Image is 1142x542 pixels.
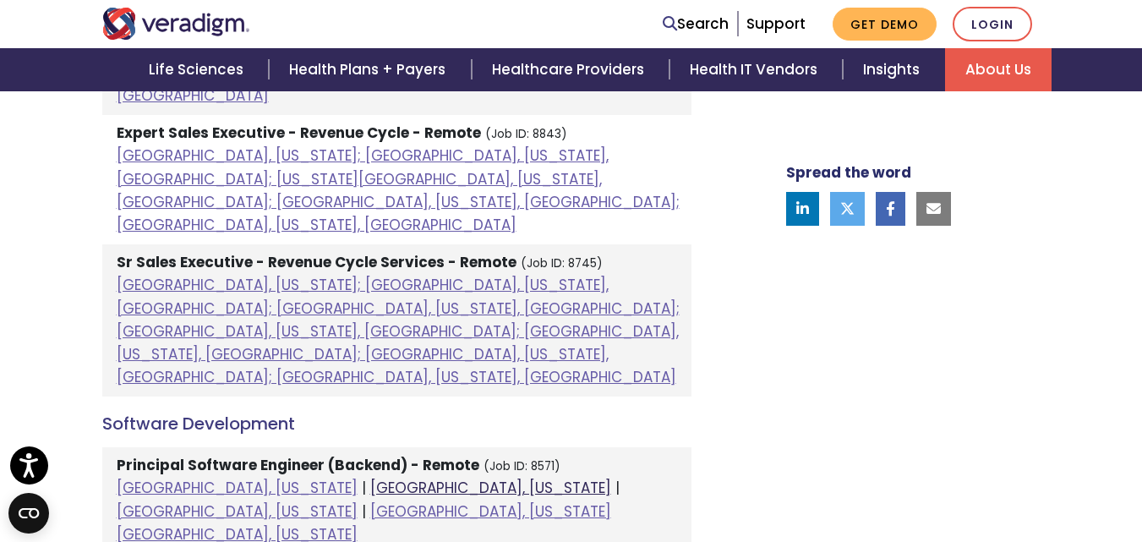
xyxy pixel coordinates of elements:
[117,455,479,475] strong: Principal Software Engineer (Backend) - Remote
[484,458,560,474] small: (Job ID: 8571)
[669,48,843,91] a: Health IT Vendors
[8,493,49,534] button: Open CMP widget
[485,126,567,142] small: (Job ID: 8843)
[663,13,729,36] a: Search
[615,478,620,498] span: |
[472,48,669,91] a: Healthcare Providers
[117,275,680,387] a: [GEOGRAPHIC_DATA], [US_STATE]; [GEOGRAPHIC_DATA], [US_STATE], [GEOGRAPHIC_DATA]; [GEOGRAPHIC_DATA...
[117,501,358,522] a: [GEOGRAPHIC_DATA], [US_STATE]
[117,123,481,143] strong: Expert Sales Executive - Revenue Cycle - Remote
[786,162,911,183] strong: Spread the word
[117,478,358,498] a: [GEOGRAPHIC_DATA], [US_STATE]
[370,478,611,498] a: [GEOGRAPHIC_DATA], [US_STATE]
[269,48,471,91] a: Health Plans + Payers
[362,478,366,498] span: |
[833,8,937,41] a: Get Demo
[370,501,611,522] a: [GEOGRAPHIC_DATA], [US_STATE]
[117,145,680,235] a: [GEOGRAPHIC_DATA], [US_STATE]; [GEOGRAPHIC_DATA], [US_STATE], [GEOGRAPHIC_DATA]; [US_STATE][GEOGR...
[521,255,603,271] small: (Job ID: 8745)
[746,14,806,34] a: Support
[945,48,1052,91] a: About Us
[102,8,250,40] img: Veradigm logo
[953,7,1032,41] a: Login
[102,413,691,434] h4: Software Development
[843,48,945,91] a: Insights
[128,48,269,91] a: Life Sciences
[362,501,366,522] span: |
[117,252,516,272] strong: Sr Sales Executive - Revenue Cycle Services - Remote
